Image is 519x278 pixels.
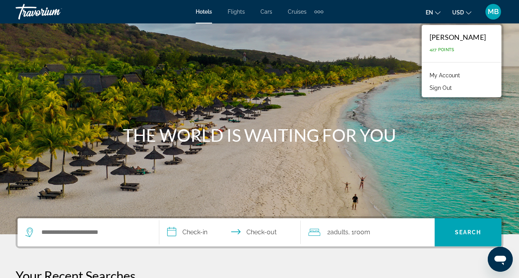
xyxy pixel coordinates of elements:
[430,47,455,52] span: 427 Points
[196,9,212,15] a: Hotels
[301,218,435,246] button: Travelers: 2 adults, 0 children
[430,33,486,41] div: [PERSON_NAME]
[426,70,464,80] a: My Account
[16,2,94,22] a: Travorium
[488,247,513,272] iframe: Кнопка запуска окна обмена сообщениями
[426,9,433,16] span: en
[354,228,370,236] span: Room
[18,218,501,246] div: Search widget
[455,229,482,235] span: Search
[260,9,272,15] a: Cars
[426,83,456,93] button: Sign Out
[435,218,501,246] button: Search
[488,8,499,16] span: MB
[348,227,370,238] span: , 1
[159,218,301,246] button: Check in and out dates
[314,5,323,18] button: Extra navigation items
[426,7,441,18] button: Change language
[452,7,471,18] button: Change currency
[330,228,348,236] span: Adults
[452,9,464,16] span: USD
[288,9,307,15] a: Cruises
[228,9,245,15] a: Flights
[113,125,406,145] h1: THE WORLD IS WAITING FOR YOU
[327,227,348,238] span: 2
[483,4,503,20] button: User Menu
